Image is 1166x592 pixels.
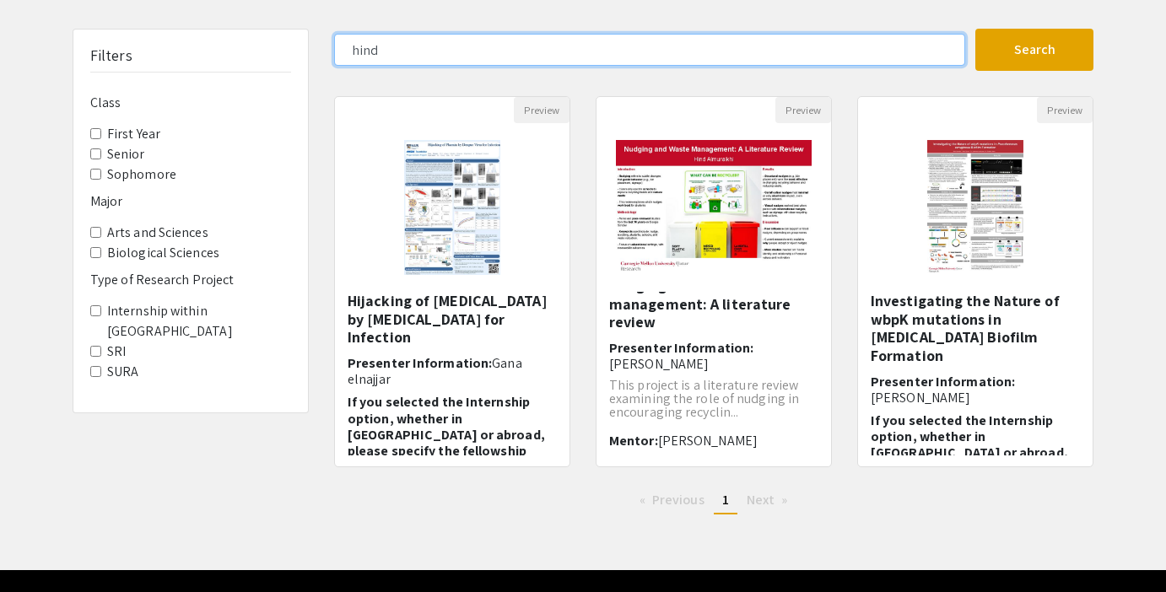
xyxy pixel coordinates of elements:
label: Sophomore [107,164,176,185]
button: Preview [775,97,831,123]
img: <p>Investigating the Nature of wbpK mutations in Pseudomonas aeruginosa Biofilm Formation​</p> [910,123,1039,292]
label: Senior [107,144,145,164]
span: Previous [652,491,704,509]
span: [PERSON_NAME] [658,432,758,449]
label: Biological Sciences [107,243,219,263]
h6: Major [90,193,291,209]
img: <p>Nudging and waste management: A literature review</p> [599,123,828,292]
div: Open Presentation <p>Nudging and waste management: A literature review</p> [596,96,832,467]
span: Gana elnajjar [348,354,522,388]
input: Search Keyword(s) Or Author(s) [334,34,965,66]
iframe: Chat [13,516,72,579]
span: If you selected the Internship option, whether in [GEOGRAPHIC_DATA] or abroad, please specify the... [348,393,545,492]
ul: Pagination [334,487,1093,514]
h6: Class [90,94,291,110]
label: Arts and Sciences [107,223,208,243]
h5: Filters [90,46,132,65]
h6: Presenter Information: [348,355,557,387]
span: Mentor: [609,432,658,449]
div: Open Presentation <p>Investigating the Nature of wbpK mutations in Pseudomonas aeruginosa Biofilm... [857,96,1093,467]
label: First Year [107,124,160,144]
h5: Investigating the Nature of wbpK mutations in [MEDICAL_DATA] Biofilm Formation​ [871,292,1080,364]
button: Preview [1037,97,1093,123]
h5: Hijacking of [MEDICAL_DATA] by [MEDICAL_DATA] for Infection [348,292,557,347]
h5: Nudging and waste management: A literature review [609,277,818,331]
span: [PERSON_NAME] [871,389,970,406]
span: [PERSON_NAME] [609,355,709,373]
span: This project is a literature review examining the role of nudging in encouraging recyclin... [609,376,799,421]
img: <p><strong style="color: rgb(31, 73, 125);">Hijacking of Plasmin by Dengue Virus for Infection</s... [387,123,516,292]
h6: Presenter Information: [609,340,818,372]
button: Preview [514,97,570,123]
span: If you selected the Internship option, whether in [GEOGRAPHIC_DATA] or abroad, please specify the... [871,412,1068,510]
span: Next [747,491,775,509]
label: SRI [107,342,126,362]
div: Open Presentation <p><strong style="color: rgb(31, 73, 125);">Hijacking of Plasmin by Dengue Viru... [334,96,570,467]
span: 1 [722,491,729,509]
h6: Type of Research Project [90,272,291,288]
button: Search [975,29,1093,71]
label: SURA [107,362,138,382]
label: Internship within [GEOGRAPHIC_DATA] [107,301,291,342]
h6: Presenter Information: [871,374,1080,406]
